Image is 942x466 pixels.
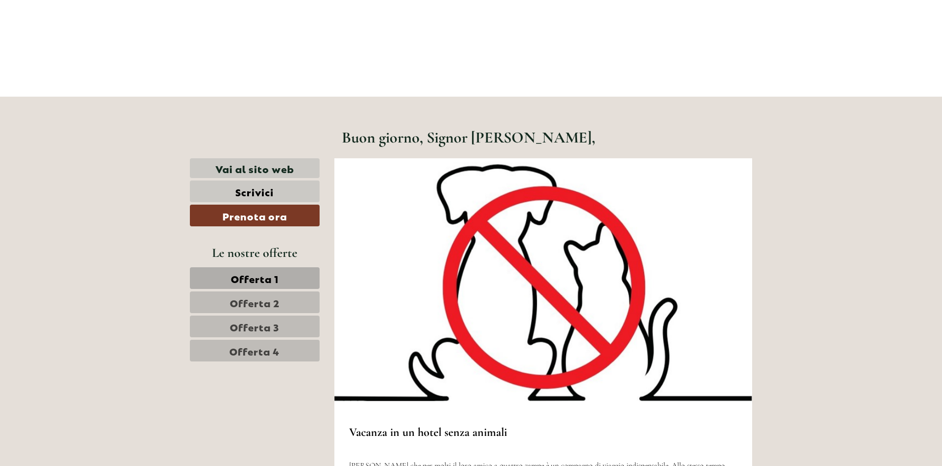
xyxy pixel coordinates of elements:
[342,129,595,146] h1: Buon giorno, Signor [PERSON_NAME],
[190,180,320,202] a: Scrivici
[190,244,320,262] div: Le nostre offerte
[230,320,279,333] span: Offerta 3
[190,158,320,179] a: Vai al sito web
[15,29,132,36] div: [GEOGRAPHIC_DATA]
[173,7,216,24] div: giovedì
[349,425,507,439] strong: Vacanza in un hotel senza animali
[229,344,280,358] span: Offerta 4
[7,27,137,57] div: Buon giorno, come possiamo aiutarla?
[330,255,389,277] button: Invia
[190,205,320,226] a: Prenota ora
[230,295,280,309] span: Offerta 2
[15,48,132,55] small: 09:18
[231,271,279,285] span: Offerta 1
